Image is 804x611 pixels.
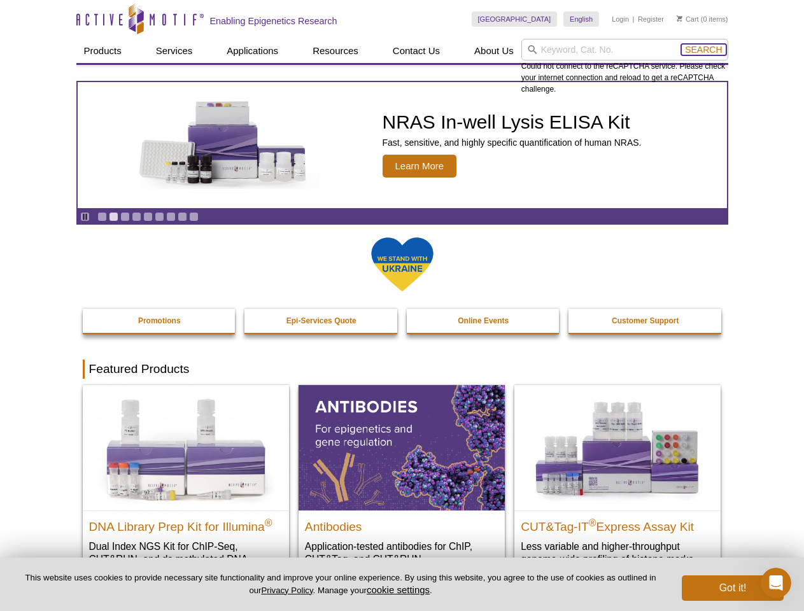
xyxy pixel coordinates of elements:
button: Got it! [682,575,784,601]
span: Search [685,45,722,55]
img: CUT&Tag-IT® Express Assay Kit [514,385,721,510]
strong: Customer Support [612,316,679,325]
a: Services [148,39,201,63]
a: Online Events [407,309,561,333]
img: NRAS In-well Lysis ELISA Kit [128,101,319,189]
p: Less variable and higher-throughput genome-wide profiling of histone marks​. [521,540,714,566]
h2: CUT&Tag-IT Express Assay Kit [521,514,714,533]
sup: ® [265,517,272,528]
a: Cart [677,15,699,24]
img: Your Cart [677,15,682,22]
h2: DNA Library Prep Kit for Illumina [89,514,283,533]
a: DNA Library Prep Kit for Illumina DNA Library Prep Kit for Illumina® Dual Index NGS Kit for ChIP-... [83,385,289,591]
button: Search [681,44,726,55]
span: Learn More [383,155,457,178]
div: Could not connect to the reCAPTCHA service. Please check your internet connection and reload to g... [521,39,728,95]
button: cookie settings [367,584,430,595]
strong: Promotions [138,316,181,325]
h2: Enabling Epigenetics Research [210,15,337,27]
p: This website uses cookies to provide necessary site functionality and improve your online experie... [20,572,661,596]
h2: NRAS In-well Lysis ELISA Kit [383,113,642,132]
a: English [563,11,599,27]
a: All Antibodies Antibodies Application-tested antibodies for ChIP, CUT&Tag, and CUT&RUN. [299,385,505,578]
a: [GEOGRAPHIC_DATA] [472,11,558,27]
h2: Antibodies [305,514,498,533]
article: NRAS In-well Lysis ELISA Kit [78,82,727,208]
iframe: Intercom live chat [761,568,791,598]
a: Register [638,15,664,24]
a: Go to slide 9 [189,212,199,221]
a: Go to slide 1 [97,212,107,221]
a: Go to slide 6 [155,212,164,221]
li: (0 items) [677,11,728,27]
a: Products [76,39,129,63]
p: Dual Index NGS Kit for ChIP-Seq, CUT&RUN, and ds methylated DNA assays. [89,540,283,579]
strong: Epi-Services Quote [286,316,356,325]
a: Privacy Policy [261,586,313,595]
a: Resources [305,39,366,63]
a: Login [612,15,629,24]
img: DNA Library Prep Kit for Illumina [83,385,289,510]
a: Customer Support [568,309,723,333]
a: Applications [219,39,286,63]
a: Go to slide 2 [109,212,118,221]
a: Go to slide 7 [166,212,176,221]
a: About Us [467,39,521,63]
input: Keyword, Cat. No. [521,39,728,60]
p: Fast, sensitive, and highly specific quantification of human NRAS. [383,137,642,148]
a: Promotions [83,309,237,333]
a: Go to slide 8 [178,212,187,221]
li: | [633,11,635,27]
strong: Online Events [458,316,509,325]
a: Go to slide 5 [143,212,153,221]
a: Go to slide 3 [120,212,130,221]
a: Toggle autoplay [80,212,90,221]
p: Application-tested antibodies for ChIP, CUT&Tag, and CUT&RUN. [305,540,498,566]
a: Go to slide 4 [132,212,141,221]
a: NRAS In-well Lysis ELISA Kit NRAS In-well Lysis ELISA Kit Fast, sensitive, and highly specific qu... [78,82,727,208]
h2: Featured Products [83,360,722,379]
sup: ® [589,517,596,528]
a: Contact Us [385,39,448,63]
a: CUT&Tag-IT® Express Assay Kit CUT&Tag-IT®Express Assay Kit Less variable and higher-throughput ge... [514,385,721,578]
a: Epi-Services Quote [244,309,398,333]
img: All Antibodies [299,385,505,510]
img: We Stand With Ukraine [370,236,434,293]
